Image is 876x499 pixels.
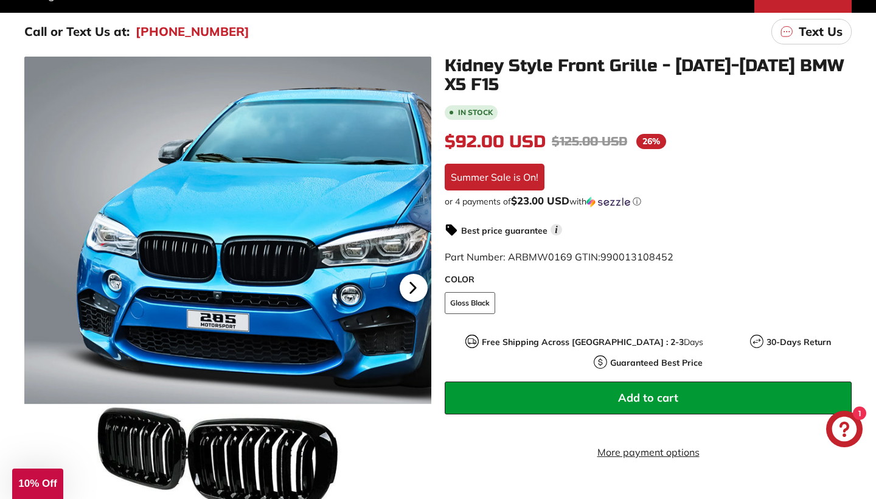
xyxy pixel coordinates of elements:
label: COLOR [445,273,852,286]
strong: Free Shipping Across [GEOGRAPHIC_DATA] : 2-3 [482,337,684,347]
a: [PHONE_NUMBER] [136,23,249,41]
p: Days [482,336,703,349]
span: $23.00 USD [511,194,569,207]
div: or 4 payments of with [445,195,852,208]
img: Sezzle [586,197,630,208]
a: More payment options [445,445,852,459]
strong: 30-Days Return [766,337,831,347]
span: Part Number: ARBMW0169 GTIN: [445,251,673,263]
a: Text Us [771,19,852,44]
span: 26% [636,134,666,149]
div: or 4 payments of$23.00 USDwithSezzle Click to learn more about Sezzle [445,195,852,208]
span: Add to cart [618,391,678,405]
div: Summer Sale is On! [445,164,544,190]
p: Text Us [799,23,843,41]
span: i [551,224,562,236]
inbox-online-store-chat: Shopify online store chat [822,411,866,450]
span: 10% Off [18,478,57,489]
strong: Best price guarantee [461,225,547,236]
span: $92.00 USD [445,131,546,152]
h1: Kidney Style Front Grille - [DATE]-[DATE] BMW X5 F15 [445,57,852,94]
b: In stock [458,109,493,116]
button: Add to cart [445,382,852,414]
div: 10% Off [12,469,63,499]
strong: Guaranteed Best Price [610,357,703,368]
span: $125.00 USD [552,134,627,149]
span: 990013108452 [600,251,673,263]
p: Call or Text Us at: [24,23,130,41]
